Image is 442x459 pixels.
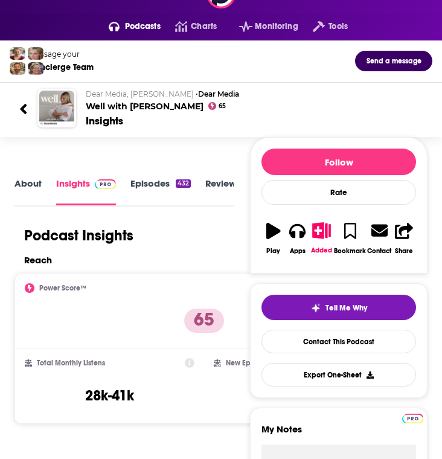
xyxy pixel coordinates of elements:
[261,180,416,205] div: Rate
[402,414,423,423] img: Podchaser Pro
[333,214,367,262] button: Bookmark
[290,247,306,255] div: Apps
[39,284,86,292] h2: Power Score™
[39,91,74,126] img: Well with Arielle Lorre
[266,247,280,255] div: Play
[10,62,25,75] img: Jon Profile
[355,51,432,71] button: Send a message
[226,359,292,367] h2: New Episode Listens
[402,412,423,423] a: Pro website
[130,178,191,205] a: Episodes432
[28,62,43,75] img: Barbara Profile
[196,89,239,98] span: •
[367,246,391,255] div: Contact
[205,178,240,205] a: Reviews
[334,247,366,255] div: Bookmark
[37,359,105,367] h2: Total Monthly Listens
[261,295,416,320] button: tell me why sparkleTell Me Why
[10,47,25,60] img: Sydney Profile
[94,17,161,36] button: open menu
[255,18,298,35] span: Monitoring
[85,387,134,405] h3: 28k-41k
[392,214,416,262] button: Share
[24,226,133,245] h1: Podcast Insights
[161,17,217,36] a: Charts
[298,17,348,36] button: open menu
[225,17,298,36] button: open menu
[30,50,94,59] div: Message your
[14,178,42,205] a: About
[95,179,116,189] img: Podchaser Pro
[219,104,226,109] span: 65
[311,246,332,254] div: Added
[184,309,224,333] p: 65
[24,254,52,266] h2: Reach
[30,62,94,72] div: Concierge Team
[261,214,286,262] button: Play
[86,89,194,98] span: Dear Media, [PERSON_NAME]
[56,178,116,205] a: InsightsPodchaser Pro
[86,89,423,112] h2: Well with [PERSON_NAME]
[310,214,334,262] button: Added
[261,423,416,445] label: My Notes
[286,214,310,262] button: Apps
[328,18,348,35] span: Tools
[198,89,239,98] a: Dear Media
[176,179,191,188] div: 432
[261,149,416,175] button: Follow
[191,18,217,35] span: Charts
[86,114,123,127] div: Insights
[325,303,367,313] span: Tell Me Why
[367,214,392,262] a: Contact
[311,303,321,313] img: tell me why sparkle
[28,47,43,60] img: Jules Profile
[395,247,413,255] div: Share
[261,330,416,353] a: Contact This Podcast
[125,18,161,35] span: Podcasts
[261,363,416,387] button: Export One-Sheet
